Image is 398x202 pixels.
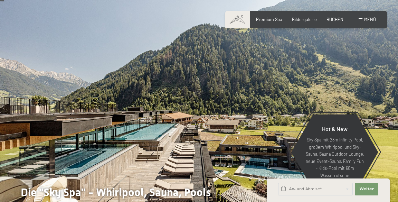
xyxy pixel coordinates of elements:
a: Bildergalerie [292,17,317,22]
span: Hot & New [322,126,348,132]
a: BUCHEN [326,17,343,22]
a: Hot & New Sky Spa mit 23m Infinity Pool, großem Whirlpool und Sky-Sauna, Sauna Outdoor Lounge, ne... [291,114,379,190]
span: Weiter [359,186,374,192]
span: Menü [364,17,376,22]
span: Schnellanfrage [267,174,291,178]
a: Premium Spa [256,17,282,22]
p: Sky Spa mit 23m Infinity Pool, großem Whirlpool und Sky-Sauna, Sauna Outdoor Lounge, neue Event-S... [305,136,365,179]
button: Weiter [355,183,378,195]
